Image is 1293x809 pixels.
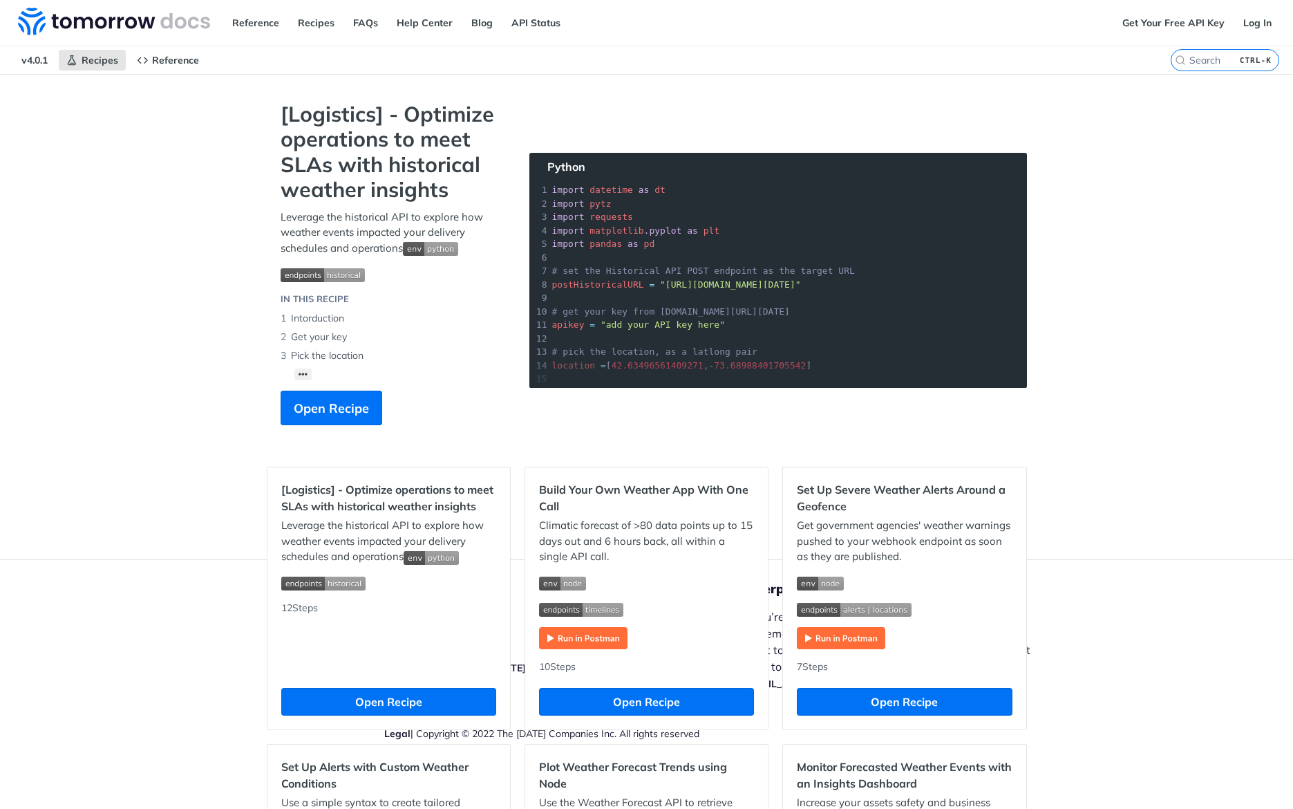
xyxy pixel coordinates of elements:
button: ••• [294,369,312,380]
span: Expand image [797,575,1012,591]
p: Leverage the historical API to explore how weather events impacted your delivery schedules and op... [281,518,496,565]
h2: Set Up Severe Weather Alerts Around a Geofence [797,481,1012,514]
a: Get Your Free API Key [1115,12,1232,33]
div: | Copyright © 2022 The [DATE] Companies Inc. All rights reserved [384,727,744,741]
img: endpoint [281,268,365,282]
h2: Plot Weather Forecast Trends using Node [539,759,754,792]
div: 10 Steps [539,660,754,674]
svg: Search [1175,55,1186,66]
a: Legal [384,727,410,740]
a: Recipes [59,50,126,71]
a: Log In [1236,12,1279,33]
a: Reference [129,50,207,71]
img: Run in Postman [539,627,627,649]
img: env [539,577,586,591]
span: Expand image [539,575,754,591]
button: Open Recipe [281,391,382,425]
li: Pick the location [281,346,502,365]
button: Open Recipe [281,688,496,716]
li: Get your key [281,328,502,346]
span: Open Recipe [294,399,369,418]
a: API Status [504,12,568,33]
li: Intorduction [281,309,502,328]
img: Run in Postman [797,627,885,649]
span: Reference [152,54,199,66]
img: endpoint [539,603,623,617]
h2: Monitor Forecasted Weather Events with an Insights Dashboard [797,759,1012,792]
img: endpoint [281,577,366,591]
img: Tomorrow.io Weather API Docs [18,8,210,35]
p: Climatic forecast of >80 data points up to 15 days out and 6 hours back, all within a single API ... [539,518,754,565]
h2: [Logistics] - Optimize operations to meet SLAs with historical weather insights [281,481,496,514]
strong: [Logistics] - Optimize operations to meet SLAs with historical weather insights [281,102,502,203]
h2: Build Your Own Weather App With One Call [539,481,754,514]
div: 7 Steps [797,660,1012,674]
p: Leverage the historical API to explore how weather events impacted your delivery schedules and op... [281,210,502,257]
p: Get government agencies' weather warnings pushed to your webhook endpoint as soon as they are pub... [797,518,1012,565]
a: FAQs [346,12,386,33]
span: Expand image [404,550,459,563]
img: endpoint [797,603,912,617]
a: Blog [464,12,500,33]
span: v4.0.1 [14,50,55,71]
div: 12 Steps [281,601,496,674]
kbd: CTRL-K [1236,53,1275,67]
h2: Set Up Alerts with Custom Weather Conditions [281,759,496,792]
span: Recipes [82,54,118,66]
span: Expand image [797,601,1012,617]
button: Open Recipe [797,688,1012,716]
a: Reference [225,12,287,33]
div: IN THIS RECIPE [281,292,349,306]
span: Expand image [281,575,496,591]
span: Expand image [281,266,502,282]
span: Expand image [403,241,458,254]
button: Open Recipe [539,688,754,716]
a: Help Center [389,12,460,33]
a: Expand image [539,631,627,644]
a: Recipes [290,12,342,33]
img: env [403,242,458,256]
a: Expand image [797,631,885,644]
img: env [404,551,459,565]
span: Expand image [539,601,754,617]
img: env [797,577,844,591]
